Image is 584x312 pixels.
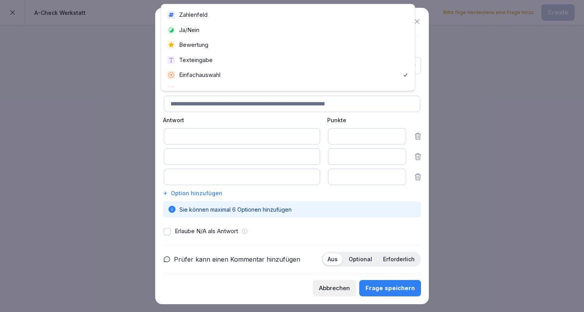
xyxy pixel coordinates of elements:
[365,284,415,292] div: Frage speichern
[174,255,300,264] p: Prüfer kann einen Kommentar hinzufügen
[175,227,238,236] p: Erlaube N/A als Antwort
[179,26,199,35] p: Ja/Nein
[163,201,421,218] div: Sie können maximal 6 Optionen hinzufügen
[179,56,213,65] p: Texteingabe
[327,116,405,124] p: Punkte
[179,71,220,80] p: Einfachauswahl
[179,11,208,20] p: Zahlenfeld
[179,86,227,95] p: Mehrfachauswahl
[349,256,372,263] p: Optional
[179,41,208,50] p: Bewertung
[383,256,415,263] p: Erforderlich
[163,189,421,197] div: Option hinzufügen
[319,284,350,292] div: Abbrechen
[163,116,319,124] p: Antwort
[328,256,338,263] p: Aus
